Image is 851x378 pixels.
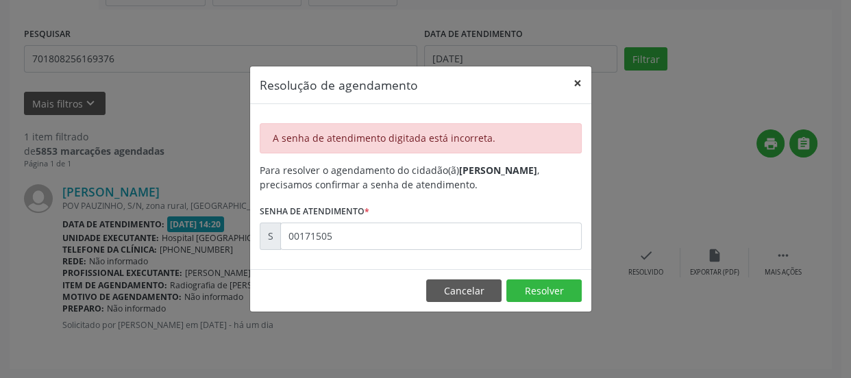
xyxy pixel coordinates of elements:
[260,76,418,94] h5: Resolução de agendamento
[260,163,582,192] div: Para resolver o agendamento do cidadão(ã) , precisamos confirmar a senha de atendimento.
[260,223,281,250] div: S
[564,66,591,100] button: Close
[426,279,502,303] button: Cancelar
[459,164,537,177] b: [PERSON_NAME]
[260,123,582,153] div: A senha de atendimento digitada está incorreta.
[260,201,369,223] label: Senha de atendimento
[506,279,582,303] button: Resolver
